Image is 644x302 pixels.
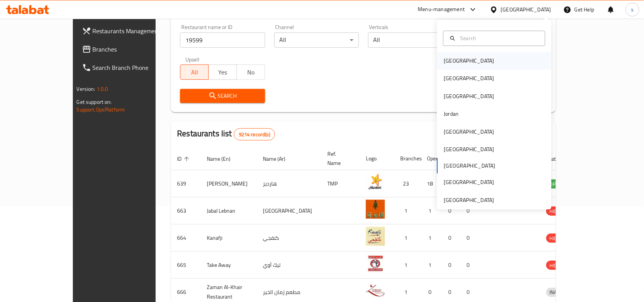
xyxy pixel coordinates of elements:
span: s [631,5,634,14]
span: All [184,67,206,78]
th: Branches [394,147,421,170]
div: Total records count [234,128,275,141]
td: Jabal Lebnan [201,197,257,224]
td: TMP [321,170,360,197]
input: Search [457,34,541,42]
span: Yes [212,67,234,78]
span: Get support on: [77,97,112,107]
span: Ref. Name [327,149,351,168]
span: Search Branch Phone [93,63,174,72]
td: 1 [421,252,442,279]
td: Take Away [201,252,257,279]
td: 0 [442,197,460,224]
span: HIDDEN [546,234,569,243]
td: [PERSON_NAME] [201,170,257,197]
div: [GEOGRAPHIC_DATA] [444,145,494,154]
td: 1 [394,197,421,224]
div: [GEOGRAPHIC_DATA] [501,5,551,14]
span: Name (Ar) [263,154,295,163]
td: 18 [421,170,442,197]
label: Upsell [185,57,200,62]
img: Zaman Al-Khair Restaurant [366,281,385,300]
td: 664 [171,224,201,252]
span: Version: [77,84,95,94]
span: Search [186,91,259,101]
button: No [237,65,265,80]
div: Menu-management [418,5,465,14]
td: [GEOGRAPHIC_DATA] [257,197,321,224]
td: هارديز [257,170,321,197]
td: 1 [421,224,442,252]
img: Kanafji [366,227,385,246]
span: HIDDEN [546,207,569,216]
a: Branches [76,40,180,58]
td: 663 [171,197,201,224]
span: HIDDEN [546,261,569,270]
span: 9214 record(s) [234,131,275,138]
div: All [274,32,359,48]
div: [GEOGRAPHIC_DATA] [444,92,494,100]
div: Jordan [444,110,459,118]
a: Restaurants Management [76,22,180,40]
td: 0 [460,224,479,252]
div: [GEOGRAPHIC_DATA] [444,74,494,83]
td: 1 [394,252,421,279]
div: HIDDEN [546,234,569,243]
button: Search [180,89,265,103]
th: Open [421,147,442,170]
img: Take Away [366,254,385,273]
button: All [180,65,209,80]
span: INACTIVE [546,288,572,297]
td: 0 [460,252,479,279]
td: 23 [394,170,421,197]
span: ID [177,154,192,163]
h2: Restaurants list [177,128,275,141]
button: Yes [208,65,237,80]
div: INACTIVE [546,288,572,297]
div: All [368,32,453,48]
div: [GEOGRAPHIC_DATA] [444,128,494,136]
div: [GEOGRAPHIC_DATA] [444,57,494,65]
td: 1 [421,197,442,224]
input: Search for restaurant name or ID.. [180,32,265,48]
img: Jabal Lebnan [366,200,385,219]
img: Hardee's [366,173,385,192]
div: [GEOGRAPHIC_DATA] [444,178,494,187]
div: [GEOGRAPHIC_DATA] [444,196,494,204]
td: 639 [171,170,201,197]
a: Search Branch Phone [76,58,180,77]
span: Branches [93,45,174,54]
td: 665 [171,252,201,279]
td: كنفجي [257,224,321,252]
div: OPEN [546,179,565,189]
a: Support.OpsPlatform [77,105,125,115]
td: 0 [442,224,460,252]
th: Logo [360,147,394,170]
span: No [240,67,262,78]
span: Name (En) [207,154,240,163]
span: Restaurants Management [93,26,174,36]
span: 1.0.0 [97,84,108,94]
td: 0 [460,197,479,224]
td: تيك آوي [257,252,321,279]
td: 1 [394,224,421,252]
span: OPEN [546,180,565,189]
td: Kanafji [201,224,257,252]
td: 0 [442,252,460,279]
div: HIDDEN [546,261,569,270]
